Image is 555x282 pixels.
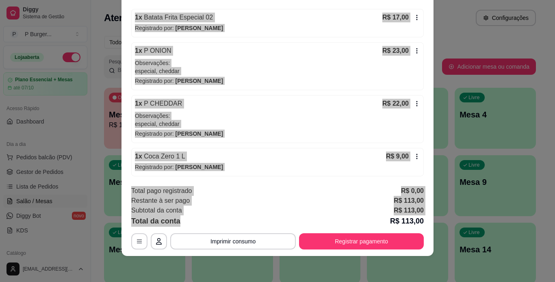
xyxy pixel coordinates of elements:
[386,152,409,161] p: R$ 9,00
[135,120,420,128] p: especial, cheddar
[142,153,185,160] span: Coca Zero 1 L
[299,233,424,249] button: Registrar pagamento
[135,112,420,120] p: Observações:
[135,46,171,56] p: 1 x
[135,59,420,67] p: Observações:
[131,215,180,227] p: Total da conta
[135,67,420,75] p: especial, cheddar
[394,196,424,206] p: R$ 113,00
[382,99,409,108] p: R$ 22,00
[135,163,420,171] p: Registrado por:
[131,196,190,206] p: Restante à ser pago
[135,130,420,138] p: Registrado por:
[135,77,420,85] p: Registrado por:
[135,13,213,22] p: 1 x
[131,186,192,196] p: Total pago registrado
[131,206,182,215] p: Subtotal da conta
[382,46,409,56] p: R$ 23,00
[394,206,424,215] p: R$ 113,00
[135,24,420,32] p: Registrado por:
[142,14,213,21] span: Batata Frita Especial 02
[176,78,223,84] span: [PERSON_NAME]
[142,100,182,107] span: P CHEDDAR
[135,152,185,161] p: 1 x
[135,99,182,108] p: 1 x
[176,130,223,137] span: [PERSON_NAME]
[401,186,424,196] p: R$ 0,00
[142,47,171,54] span: P ONION
[382,13,409,22] p: R$ 17,00
[176,25,223,31] span: [PERSON_NAME]
[176,164,223,170] span: [PERSON_NAME]
[390,215,424,227] p: R$ 113,00
[170,233,296,249] button: Imprimir consumo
